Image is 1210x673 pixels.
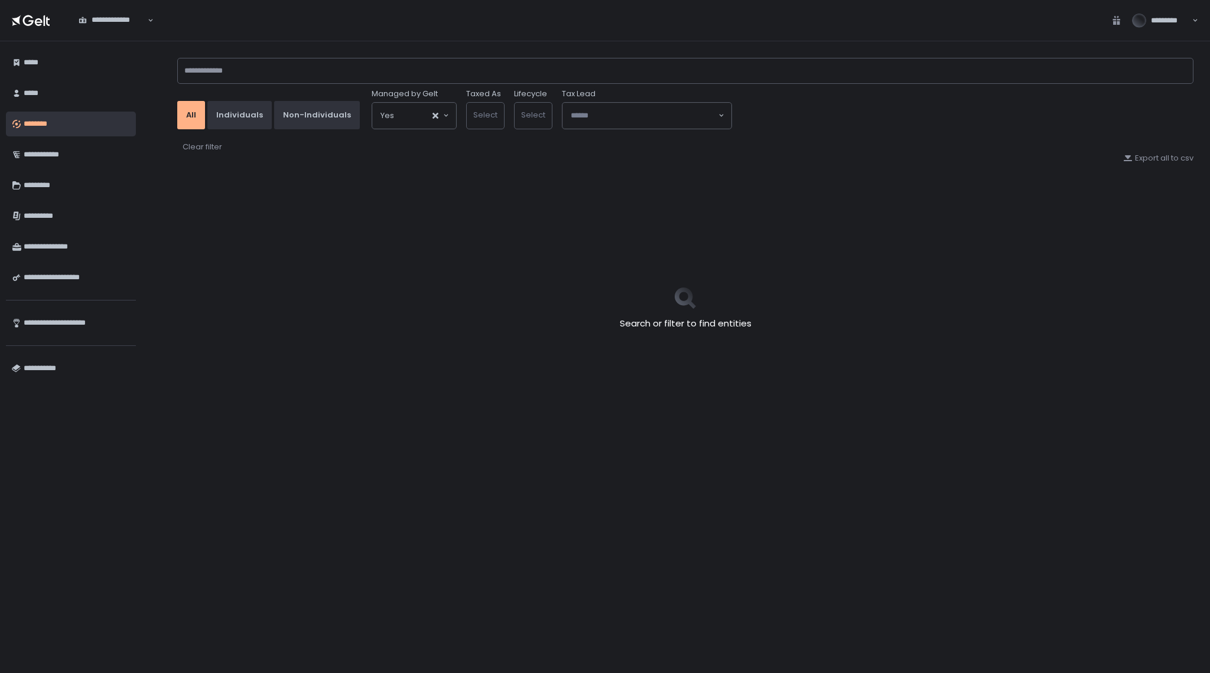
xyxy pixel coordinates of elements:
button: Export all to csv [1123,153,1193,164]
input: Search for option [394,110,431,122]
h2: Search or filter to find entities [620,317,752,331]
div: Search for option [562,103,731,129]
div: Clear filter [183,142,222,152]
span: Managed by Gelt [372,89,438,99]
button: All [177,101,205,129]
span: Select [473,109,497,120]
button: Clear Selected [432,113,438,119]
button: Individuals [207,101,272,129]
button: Clear filter [182,141,223,153]
span: Tax Lead [562,89,596,99]
div: All [186,110,196,120]
div: Individuals [216,110,263,120]
button: Non-Individuals [274,101,360,129]
label: Taxed As [466,89,501,99]
input: Search for option [79,25,147,37]
div: Search for option [71,8,154,33]
div: Search for option [372,103,456,129]
label: Lifecycle [514,89,547,99]
div: Non-Individuals [283,110,351,120]
span: Yes [380,110,394,122]
input: Search for option [571,110,717,122]
span: Select [521,109,545,120]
